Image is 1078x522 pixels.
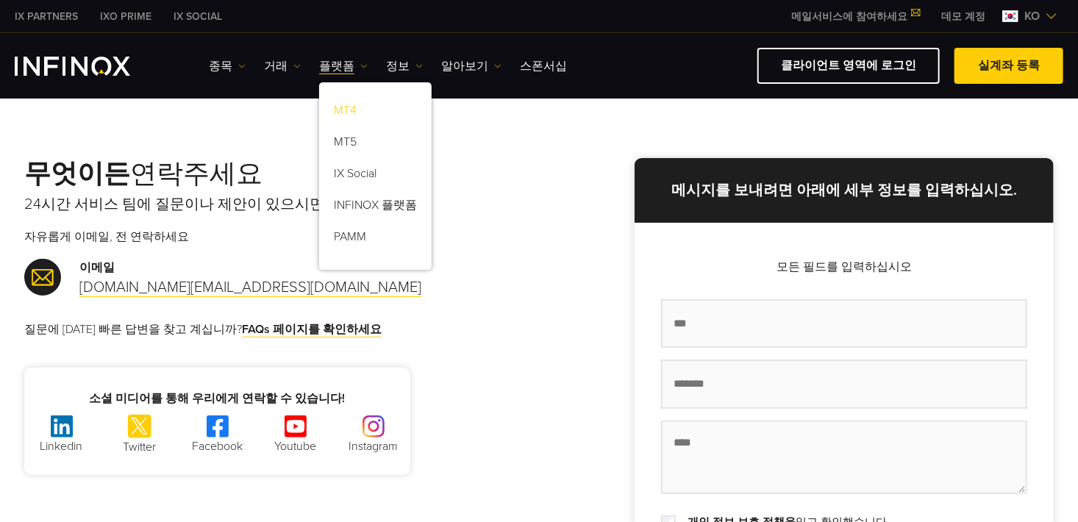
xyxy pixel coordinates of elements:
[15,57,165,76] a: INFINOX Logo
[24,158,130,190] strong: 무엇이든
[181,437,254,455] p: Facebook
[757,48,940,84] a: 클라이언트 영역에 로그인
[1018,7,1046,25] span: ko
[386,57,423,75] a: 정보
[24,158,539,190] h2: 연락주세요
[319,129,432,160] a: MT5
[264,57,301,75] a: 거래
[671,182,1017,199] strong: 메시지를 보내려면 아래에 세부 정보를 입력하십시오.
[209,57,246,75] a: 종목
[780,10,930,23] a: 메일서비스에 참여하세요
[24,228,539,246] p: 자유롭게 이메일, 전 연락하세요
[163,9,233,24] a: INFINOX
[337,437,410,455] p: Instagram
[520,57,567,75] a: 스폰서십
[319,160,432,192] a: IX Social
[24,321,539,338] p: 질문에 [DATE] 빠른 답변을 찾고 계십니까?
[4,9,89,24] a: INFINOX
[930,9,996,24] a: INFINOX MENU
[90,391,346,406] strong: 소셜 미디어를 통해 우리에게 연락할 수 있습니다!
[319,97,432,129] a: MT4
[79,260,115,275] strong: 이메일
[25,437,99,455] p: Linkedin
[319,57,368,75] a: 플랫폼
[259,437,332,455] p: Youtube
[79,279,421,297] a: [DOMAIN_NAME][EMAIL_ADDRESS][DOMAIN_NAME]
[441,57,501,75] a: 알아보기
[319,224,432,255] a: PAMM
[661,258,1027,276] p: 모든 필드를 입력하십시오
[954,48,1063,84] a: 실계좌 등록
[319,192,432,224] a: INFINOX 플랫폼
[103,438,176,456] p: Twitter
[89,9,163,24] a: INFINOX
[242,322,382,337] a: FAQs 페이지를 확인하세요
[24,194,539,215] p: 24시간 서비스 팀에 질문이나 제안이 있으시면 연락주세요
